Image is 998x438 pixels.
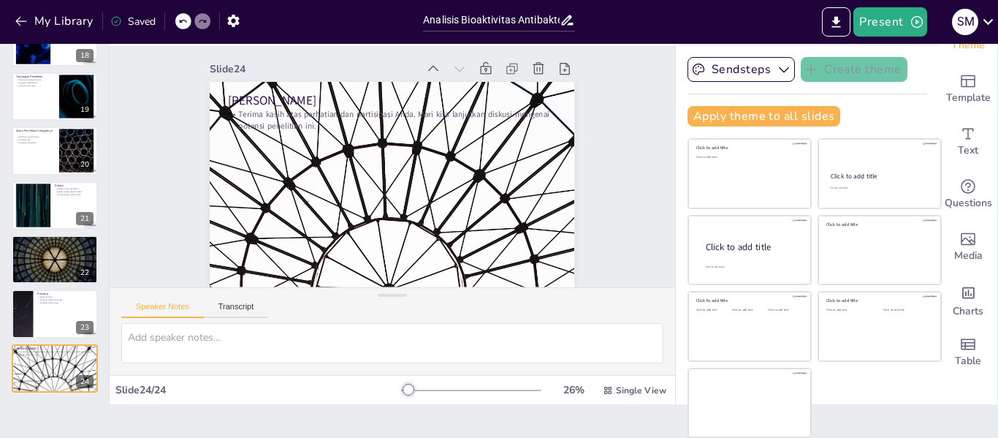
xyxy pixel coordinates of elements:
[768,309,801,312] div: Click to add text
[16,238,94,242] p: Keterbatasan Penelitian
[953,303,983,320] span: Charts
[732,309,765,312] div: Click to add text
[801,57,907,82] button: Create theme
[16,139,55,142] p: Uji efektivitas
[687,106,840,127] button: Apply theme to all slides
[939,63,997,116] div: Add ready made slides
[204,302,269,318] button: Transcript
[16,84,55,87] p: Prosedur yang tepat
[55,190,94,193] p: Aplikasi dalam praktik medis
[16,129,55,133] p: Saran Penelitian Selanjutnya
[16,244,94,247] p: Variasi lingkungan
[16,242,94,245] p: Jumlah sampel terbatas
[76,212,94,225] div: 21
[12,72,98,121] div: 19
[76,158,94,171] div: 20
[706,241,799,253] div: Click to add title
[423,10,560,31] input: Insert title
[76,266,94,279] div: 22
[945,195,992,211] span: Questions
[12,290,98,338] div: 23
[556,383,591,397] div: 26 %
[16,141,55,144] p: Kontribusi penelitian
[952,7,978,37] button: S M
[76,375,94,388] div: 24
[939,221,997,273] div: Add images, graphics, shapes or video
[946,90,991,106] span: Template
[16,75,55,79] p: Tantangan Penelitian
[16,136,55,139] p: Eksplorasi senyawa baru
[12,235,98,284] div: 22
[16,78,55,81] p: Tantangan isolasi senyawa
[37,299,94,302] p: Pencarian alternatif terapi
[939,273,997,326] div: Add charts and graphs
[696,309,729,312] div: Click to add text
[76,49,94,62] div: 18
[55,193,94,196] p: Pengembangan lebih lanjut
[616,385,666,396] span: Single View
[210,62,416,76] div: Slide 24
[951,37,985,53] span: Theme
[228,109,556,132] p: Terima kasih atas perhatian dan partisipasi Anda. Mari kita lanjutkan diskusi mengenai potensi pe...
[696,145,801,151] div: Click to add title
[76,103,94,116] div: 19
[115,383,401,397] div: Slide 24 / 24
[853,7,926,37] button: Present
[955,353,981,369] span: Table
[37,292,94,297] p: Penutup
[831,172,928,181] div: Click to add title
[696,298,801,303] div: Click to add title
[37,301,94,304] p: Penelitian lebih lanjut
[11,10,99,33] button: My Library
[830,186,927,190] div: Click to add text
[822,7,850,37] button: Export to PowerPoint
[939,326,997,379] div: Add a table
[16,81,55,84] p: Pengujian bioaktivitas
[826,309,872,312] div: Click to add text
[12,181,98,230] div: 21
[958,143,978,159] span: Text
[16,247,94,250] p: Rencana penelitian selanjutnya
[12,344,98,393] div: 24
[12,127,98,175] div: 20
[687,57,795,82] button: Sendsteps
[939,116,997,168] div: Add text boxes
[37,296,94,299] p: Wawasan baru
[121,302,204,318] button: Speaker Notes
[55,184,94,188] p: Diskusi
[16,350,94,355] p: Terima kasih atas perhatian dan partisipasi Anda. Mari kita lanjutkan diskusi mengenai potensi pe...
[16,347,94,351] p: [PERSON_NAME]
[706,265,798,268] div: Click to add body
[228,92,556,109] p: [PERSON_NAME]
[952,9,978,35] div: S M
[883,309,929,312] div: Click to add text
[76,321,94,334] div: 23
[826,222,931,227] div: Click to add title
[826,298,931,303] div: Click to add title
[55,187,94,190] p: Implikasi hasil penelitian
[110,15,156,29] div: Saved
[696,156,801,159] div: Click to add text
[954,248,983,264] span: Media
[939,168,997,221] div: Get real-time input from your audience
